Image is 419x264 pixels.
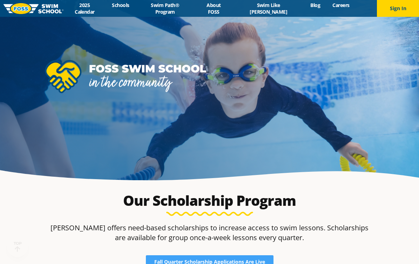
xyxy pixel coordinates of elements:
[135,2,195,15] a: Swim Path® Program
[304,2,326,8] a: Blog
[326,2,356,8] a: Careers
[232,2,304,15] a: Swim Like [PERSON_NAME]
[14,241,22,252] div: TOP
[48,192,371,209] h2: Our Scholarship Program
[195,2,232,15] a: About FOSS
[106,2,135,8] a: Schools
[63,2,106,15] a: 2025 Calendar
[48,223,371,243] p: [PERSON_NAME] offers need-based scholarships to increase access to swim lessons. Scholarships are...
[4,3,63,14] img: FOSS Swim School Logo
